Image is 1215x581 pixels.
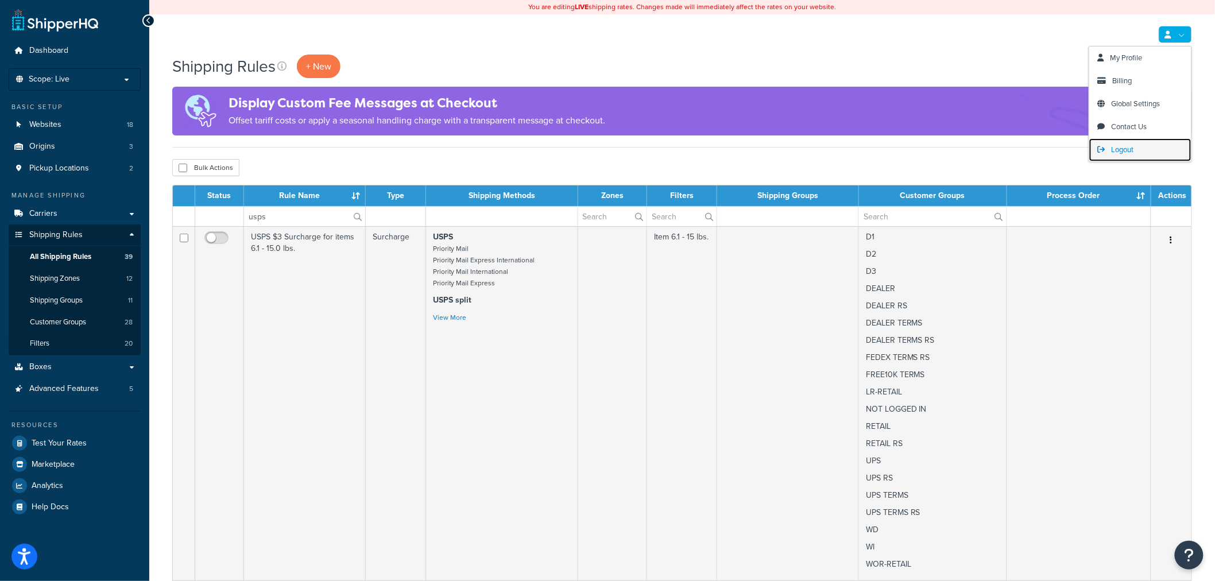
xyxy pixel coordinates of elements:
span: 18 [127,120,133,130]
span: 5 [129,384,133,394]
p: UPS [866,455,1000,467]
span: Contact Us [1112,121,1147,132]
span: Advanced Features [29,384,99,394]
span: Scope: Live [29,75,69,84]
strong: USPS split [433,294,471,306]
th: Status [195,185,244,206]
a: Test Your Rates [9,433,141,454]
a: Shipping Groups 11 [9,290,141,311]
li: Advanced Features [9,378,141,400]
a: Shipping Rules [9,224,141,246]
td: Item 6.1 - 15 lbs. [647,226,717,580]
button: Open Resource Center [1175,541,1204,570]
span: 3 [129,142,133,152]
span: 39 [125,252,133,262]
li: Pickup Locations [9,158,141,179]
strong: USPS [433,231,453,243]
span: Help Docs [32,502,69,512]
small: Priority Mail Priority Mail Express International Priority Mail International Priority Mail Express [433,243,535,288]
a: Pickup Locations 2 [9,158,141,179]
th: Process Order : activate to sort column ascending [1007,185,1151,206]
div: Basic Setup [9,102,141,112]
span: Customer Groups [30,317,86,327]
span: Shipping Rules [29,230,83,240]
th: Customer Groups [859,185,1007,206]
span: Billing [1113,75,1132,86]
p: DEALER RS [866,300,1000,312]
th: Rule Name : activate to sort column ascending [244,185,366,206]
a: Help Docs [9,497,141,517]
p: UPS TERMS [866,490,1000,501]
span: 28 [125,317,133,327]
span: Global Settings [1112,98,1160,109]
input: Search [244,207,365,226]
p: Offset tariff costs or apply a seasonal handling charge with a transparent message at checkout. [229,113,605,129]
a: View More [433,312,466,323]
h4: Display Custom Fee Messages at Checkout [229,94,605,113]
li: Carriers [9,203,141,224]
img: duties-banner-06bc72dcb5fe05cb3f9472aba00be2ae8eb53ab6f0d8bb03d382ba314ac3c341.png [172,87,229,135]
p: NOT LOGGED IN [866,404,1000,415]
a: Contact Us [1089,115,1191,138]
a: Websites 18 [9,114,141,135]
a: Analytics [9,475,141,496]
li: Origins [9,136,141,157]
p: DEALER [866,283,1000,295]
span: Analytics [32,481,63,491]
a: Advanced Features 5 [9,378,141,400]
span: My Profile [1110,52,1143,63]
span: Pickup Locations [29,164,89,173]
p: D2 [866,249,1000,260]
span: Logout [1112,144,1134,155]
th: Type [366,185,426,206]
a: Billing [1089,69,1191,92]
a: ShipperHQ Home [12,9,98,32]
span: Marketplace [32,460,75,470]
li: Logout [1089,138,1191,161]
p: D3 [866,266,1000,277]
span: Carriers [29,209,57,219]
p: FEDEX TERMS RS [866,352,1000,363]
span: 11 [128,296,133,305]
li: Customer Groups [9,312,141,333]
li: Shipping Rules [9,224,141,355]
p: LR-RETAIL [866,386,1000,398]
span: Origins [29,142,55,152]
a: Customer Groups 28 [9,312,141,333]
a: Filters 20 [9,333,141,354]
span: All Shipping Rules [30,252,91,262]
a: Marketplace [9,454,141,475]
span: Shipping Groups [30,296,83,305]
p: RETAIL [866,421,1000,432]
div: Resources [9,420,141,430]
button: Bulk Actions [172,159,239,176]
p: FREE10K TERMS [866,369,1000,381]
span: 20 [125,339,133,348]
span: Test Your Rates [32,439,87,448]
a: Global Settings [1089,92,1191,115]
a: Boxes [9,357,141,378]
a: Shipping Zones 12 [9,268,141,289]
a: My Profile [1089,47,1191,69]
span: Filters [30,339,49,348]
td: D1 [859,226,1007,580]
p: + New [297,55,340,78]
li: Dashboard [9,40,141,61]
span: Shipping Zones [30,274,80,284]
a: Origins 3 [9,136,141,157]
div: Manage Shipping [9,191,141,200]
li: All Shipping Rules [9,246,141,268]
input: Search [647,207,717,226]
li: Filters [9,333,141,354]
input: Search [578,207,647,226]
span: Websites [29,120,61,130]
span: Boxes [29,362,52,372]
li: Websites [9,114,141,135]
p: WOR-RETAIL [866,559,1000,570]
